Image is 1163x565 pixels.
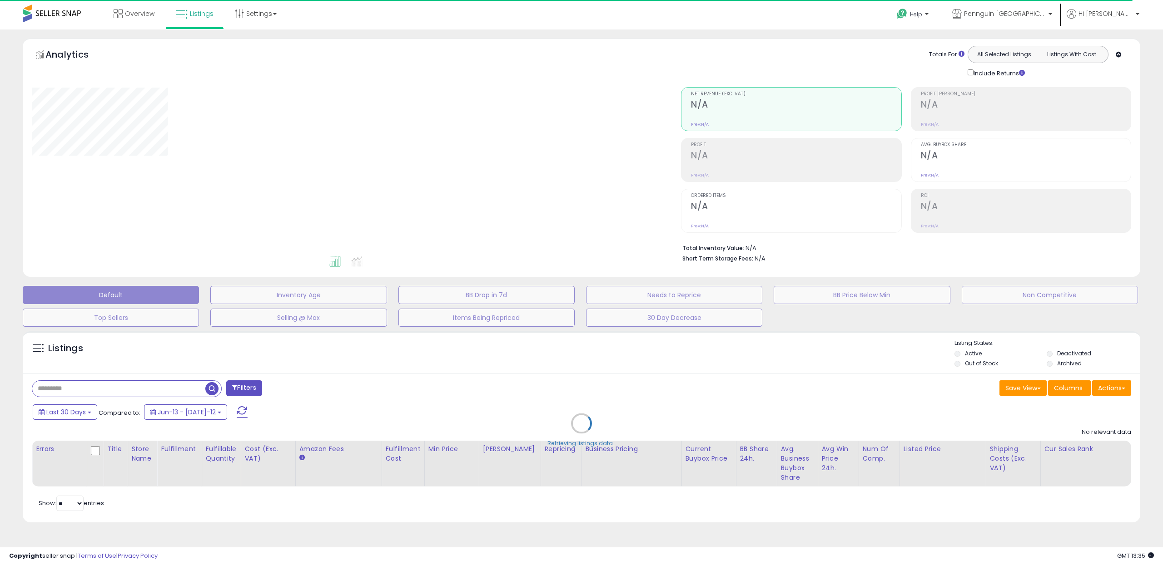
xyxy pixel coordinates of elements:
span: Overview [125,9,154,18]
span: Help [910,10,922,18]
small: Prev: N/A [921,122,939,127]
span: Net Revenue (Exc. VAT) [691,92,901,97]
button: BB Drop in 7d [398,286,575,304]
button: Non Competitive [962,286,1138,304]
span: Avg. Buybox Share [921,142,1131,147]
span: Pennguin [GEOGRAPHIC_DATA] [964,9,1046,18]
b: Short Term Storage Fees: [682,255,753,262]
button: All Selected Listings [970,49,1038,60]
h2: N/A [921,99,1131,112]
span: N/A [755,254,765,263]
b: Total Inventory Value: [682,244,744,252]
li: N/A [682,242,1124,253]
small: Prev: N/A [691,172,709,178]
a: Hi [PERSON_NAME] [1067,9,1139,29]
button: Items Being Repriced [398,309,575,327]
span: ROI [921,193,1131,198]
i: Get Help [896,8,908,20]
div: seller snap | | [9,552,158,560]
button: Listings With Cost [1038,49,1105,60]
button: Top Sellers [23,309,199,327]
div: Retrieving listings data.. [547,439,616,447]
div: Totals For [929,50,964,59]
h2: N/A [691,150,901,162]
button: BB Price Below Min [774,286,950,304]
small: Prev: N/A [921,172,939,178]
strong: Copyright [9,551,42,560]
a: Help [890,1,938,29]
button: Selling @ Max [210,309,387,327]
button: Inventory Age [210,286,387,304]
a: Privacy Policy [118,551,158,560]
button: Default [23,286,199,304]
h2: N/A [691,99,901,112]
span: Profit [PERSON_NAME] [921,92,1131,97]
button: Needs to Reprice [586,286,762,304]
span: 2025-08-12 13:35 GMT [1117,551,1154,560]
small: Prev: N/A [691,122,709,127]
span: Hi [PERSON_NAME] [1079,9,1133,18]
small: Prev: N/A [921,223,939,229]
span: Profit [691,142,901,147]
div: Include Returns [961,68,1036,78]
h5: Analytics [45,48,106,63]
span: Listings [190,9,214,18]
small: Prev: N/A [691,223,709,229]
button: 30 Day Decrease [586,309,762,327]
a: Terms of Use [78,551,116,560]
h2: N/A [921,201,1131,213]
h2: N/A [691,201,901,213]
span: Ordered Items [691,193,901,198]
h2: N/A [921,150,1131,162]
